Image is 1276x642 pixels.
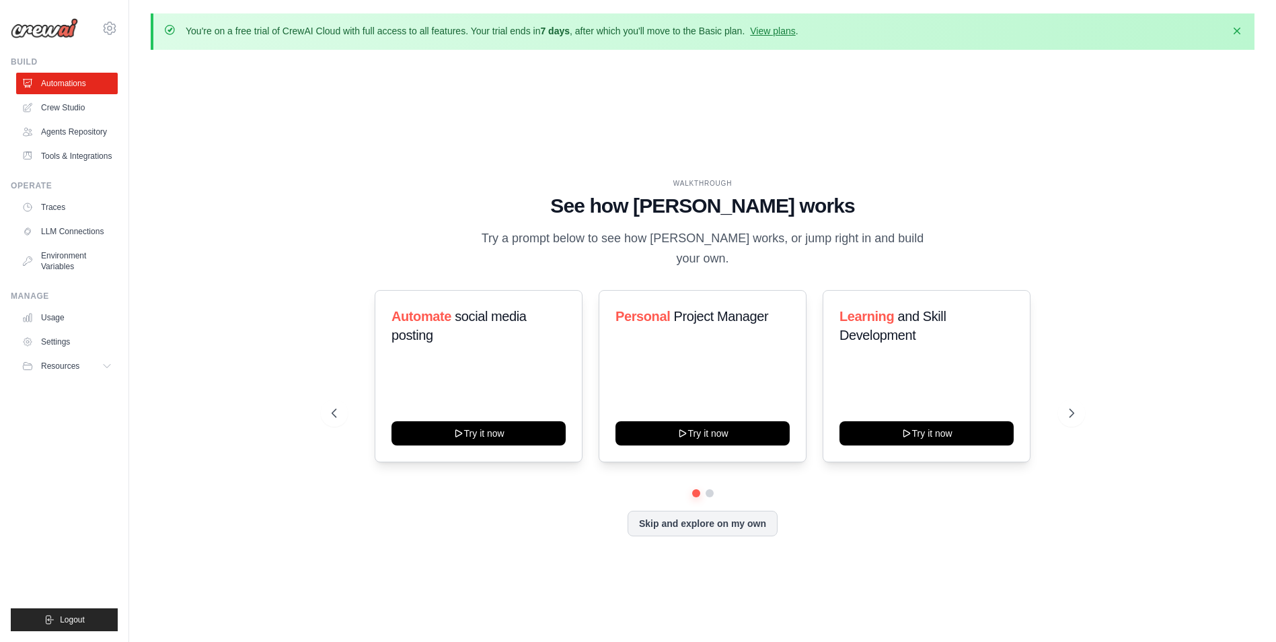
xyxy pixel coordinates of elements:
[16,307,118,328] a: Usage
[391,309,451,324] span: Automate
[16,197,118,218] a: Traces
[16,97,118,118] a: Crew Studio
[673,309,768,324] span: Project Manager
[16,355,118,377] button: Resources
[11,18,78,38] img: Logo
[186,24,798,38] p: You're on a free trial of CrewAI Cloud with full access to all features. Your trial ends in , aft...
[332,178,1074,188] div: WALKTHROUGH
[11,608,118,631] button: Logout
[615,309,670,324] span: Personal
[11,180,118,191] div: Operate
[615,421,790,445] button: Try it now
[332,194,1074,218] h1: See how [PERSON_NAME] works
[11,57,118,67] div: Build
[391,309,527,343] span: social media posting
[839,309,946,343] span: and Skill Development
[16,145,118,167] a: Tools & Integrations
[628,511,778,536] button: Skip and explore on my own
[839,421,1014,445] button: Try it now
[60,614,85,625] span: Logout
[750,26,795,36] a: View plans
[16,73,118,94] a: Automations
[41,361,79,371] span: Resources
[16,245,118,277] a: Environment Variables
[16,331,118,353] a: Settings
[477,229,929,269] p: Try a prompt below to see how [PERSON_NAME] works, or jump right in and build your own.
[391,421,566,445] button: Try it now
[839,309,894,324] span: Learning
[16,121,118,143] a: Agents Repository
[540,26,570,36] strong: 7 days
[11,291,118,301] div: Manage
[16,221,118,242] a: LLM Connections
